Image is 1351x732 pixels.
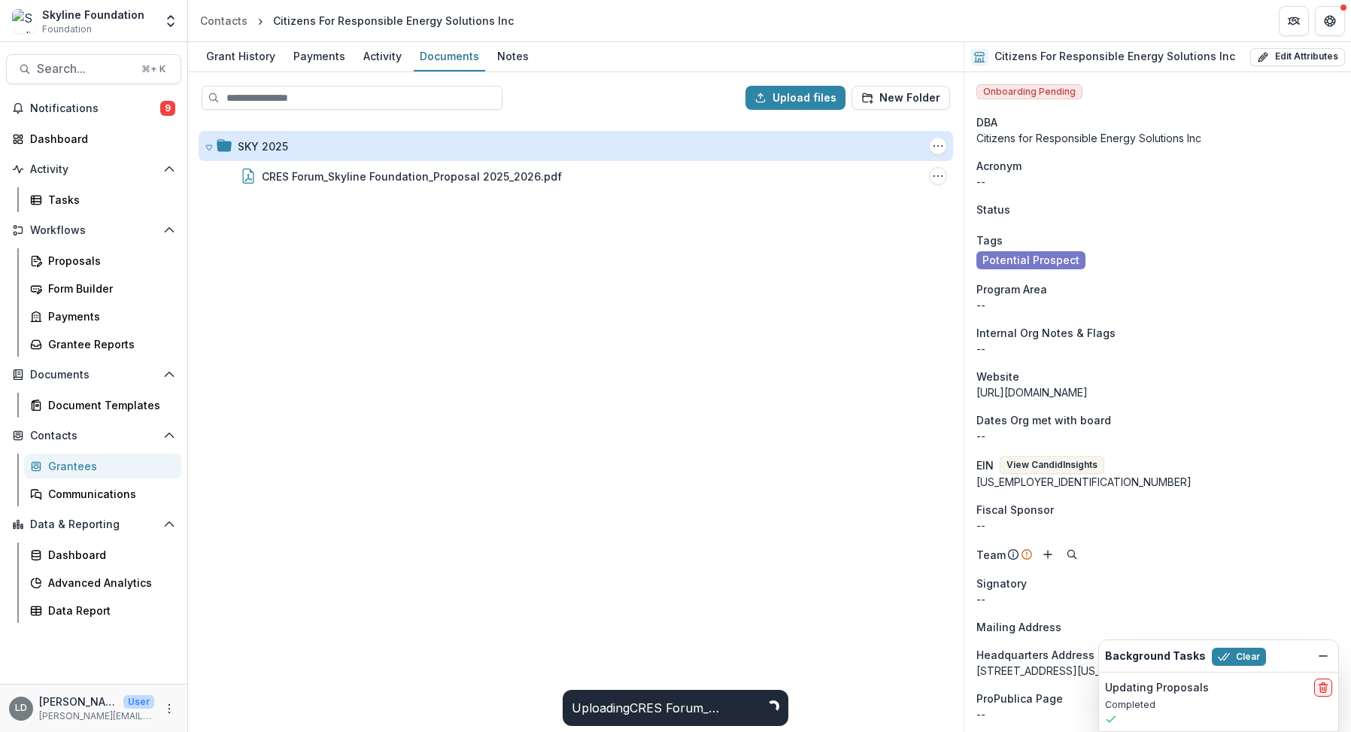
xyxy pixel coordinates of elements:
[976,412,1111,428] span: Dates Org met with board
[976,130,1339,146] div: Citizens for Responsible Energy Solutions Inc
[1063,545,1081,563] button: Search
[194,10,254,32] a: Contacts
[994,50,1235,63] h2: Citizens For Responsible Energy Solutions Inc
[24,276,181,301] a: Form Builder
[24,570,181,595] a: Advanced Analytics
[6,54,181,84] button: Search...
[976,174,1339,190] p: --
[48,336,169,352] div: Grantee Reports
[30,131,169,147] div: Dashboard
[976,691,1063,706] span: ProPublica Page
[1315,6,1345,36] button: Get Help
[929,167,947,185] button: CRES Forum_Skyline Foundation_Proposal 2025_2026.pdf Options
[238,138,288,154] div: SKY 2025
[194,10,520,32] nav: breadcrumb
[15,703,27,713] div: Lisa Dinh
[24,454,181,478] a: Grantees
[976,474,1339,490] div: [US_EMPLOYER_IDENTIFICATION_NUMBER]
[976,369,1019,384] span: Website
[199,161,953,191] div: CRES Forum_Skyline Foundation_Proposal 2025_2026.pdfCRES Forum_Skyline Foundation_Proposal 2025_2...
[24,598,181,623] a: Data Report
[976,341,1339,357] p: --
[48,486,169,502] div: Communications
[976,202,1010,217] span: Status
[976,619,1061,635] span: Mailing Address
[30,369,157,381] span: Documents
[24,393,181,418] a: Document Templates
[976,158,1022,174] span: Acronym
[976,232,1003,248] span: Tags
[982,254,1079,267] span: Potential Prospect
[976,576,1027,591] span: Signatory
[1314,647,1332,665] button: Dismiss
[929,137,947,155] button: SKY 2025 Options
[42,23,92,36] span: Foundation
[1279,6,1309,36] button: Partners
[39,709,154,723] p: [PERSON_NAME][EMAIL_ADDRESS][DOMAIN_NAME]
[273,13,514,29] div: Citizens For Responsible Energy Solutions Inc
[1314,679,1332,697] button: delete
[200,45,281,67] div: Grant History
[745,86,846,110] button: Upload files
[37,62,132,76] span: Search...
[160,101,175,116] span: 9
[48,308,169,324] div: Payments
[287,42,351,71] a: Payments
[1250,48,1345,66] button: Edit Attributes
[414,45,485,67] div: Documents
[24,304,181,329] a: Payments
[1105,698,1332,712] p: Completed
[357,42,408,71] a: Activity
[976,663,1339,679] div: [STREET_ADDRESS][US_STATE]
[976,297,1339,313] p: --
[491,45,535,67] div: Notes
[48,458,169,474] div: Grantees
[6,218,181,242] button: Open Workflows
[572,699,722,717] div: Uploading CRES Forum_Skyline Foundation_Proposal 2025_2026.pdf
[357,45,408,67] div: Activity
[48,603,169,618] div: Data Report
[24,542,181,567] a: Dashboard
[6,126,181,151] a: Dashboard
[24,187,181,212] a: Tasks
[200,42,281,71] a: Grant History
[6,157,181,181] button: Open Activity
[976,457,994,473] p: EIN
[976,114,997,130] span: DBA
[48,547,169,563] div: Dashboard
[1105,682,1209,694] h2: Updating Proposals
[160,6,181,36] button: Open entity switcher
[262,169,562,184] div: CRES Forum_Skyline Foundation_Proposal 2025_2026.pdf
[1105,650,1206,663] h2: Background Tasks
[123,695,154,709] p: User
[491,42,535,71] a: Notes
[30,163,157,176] span: Activity
[976,591,1339,607] div: --
[6,96,181,120] button: Notifications9
[48,281,169,296] div: Form Builder
[160,700,178,718] button: More
[1000,456,1104,474] button: View CandidInsights
[976,502,1054,518] span: Fiscal Sponsor
[24,332,181,357] a: Grantee Reports
[199,131,953,161] div: SKY 2025SKY 2025 Options
[42,7,144,23] div: Skyline Foundation
[138,61,168,77] div: ⌘ + K
[30,224,157,237] span: Workflows
[976,547,1006,563] p: Team
[852,86,950,110] button: New Folder
[976,518,1339,533] div: --
[48,192,169,208] div: Tasks
[1212,648,1266,666] button: Clear
[976,281,1047,297] span: Program Area
[976,325,1116,341] span: Internal Org Notes & Flags
[24,248,181,273] a: Proposals
[6,424,181,448] button: Open Contacts
[976,386,1088,399] a: [URL][DOMAIN_NAME]
[6,363,181,387] button: Open Documents
[39,694,117,709] p: [PERSON_NAME]
[414,42,485,71] a: Documents
[48,575,169,591] div: Advanced Analytics
[48,397,169,413] div: Document Templates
